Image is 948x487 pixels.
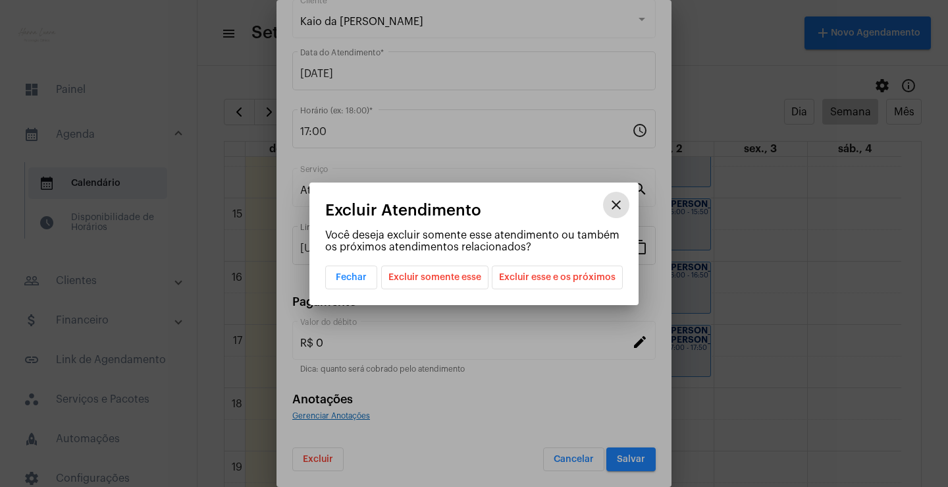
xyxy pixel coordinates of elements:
span: Excluir Atendimento [325,202,481,219]
span: Excluir esse e os próximos [499,266,616,289]
button: Fechar [325,266,377,289]
mat-icon: close [608,197,624,213]
span: Excluir somente esse [388,266,481,289]
button: Excluir esse e os próximos [492,266,623,289]
button: Excluir somente esse [381,266,488,289]
span: Fechar [336,273,367,282]
p: Você deseja excluir somente esse atendimento ou também os próximos atendimentos relacionados? [325,229,623,253]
